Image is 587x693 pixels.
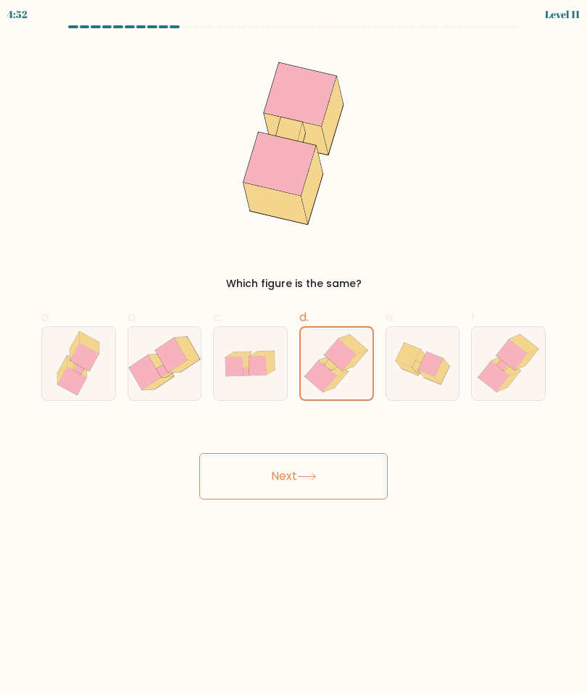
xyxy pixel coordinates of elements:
[128,309,138,325] span: b.
[199,453,388,499] button: Next
[299,309,309,325] span: d.
[7,7,28,22] div: 4:52
[545,7,580,22] div: Level 11
[386,309,395,325] span: e.
[41,309,51,325] span: a.
[50,276,537,291] div: Which figure is the same?
[213,309,222,325] span: c.
[471,309,478,325] span: f.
